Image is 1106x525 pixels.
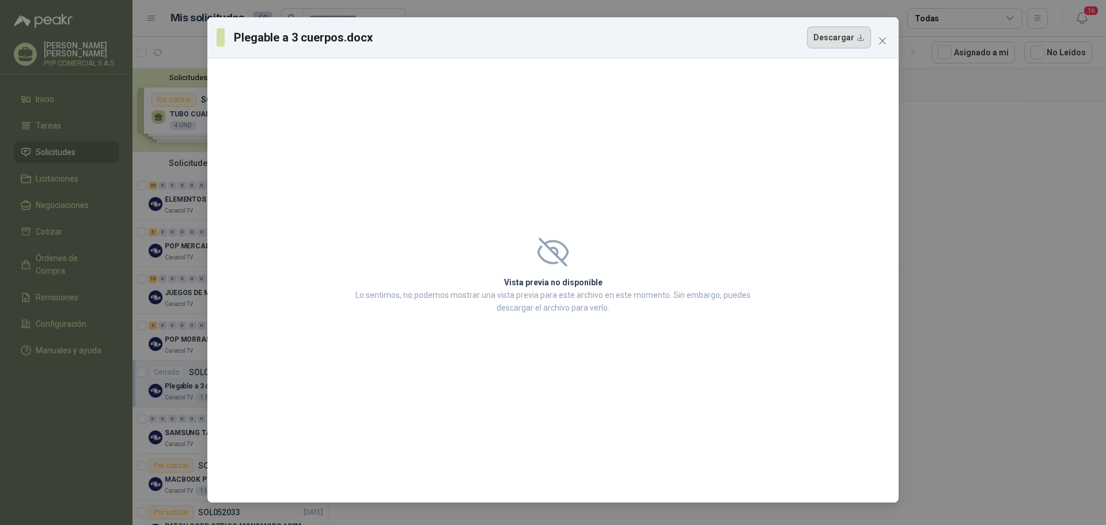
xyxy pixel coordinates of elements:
p: Lo sentimos, no podemos mostrar una vista previa para este archivo en este momento. Sin embargo, ... [352,289,754,314]
button: Close [873,32,892,50]
button: Descargar [807,27,871,48]
h3: Plegable a 3 cuerpos.docx [234,29,374,46]
h2: Vista previa no disponible [352,276,754,289]
span: close [878,36,887,46]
